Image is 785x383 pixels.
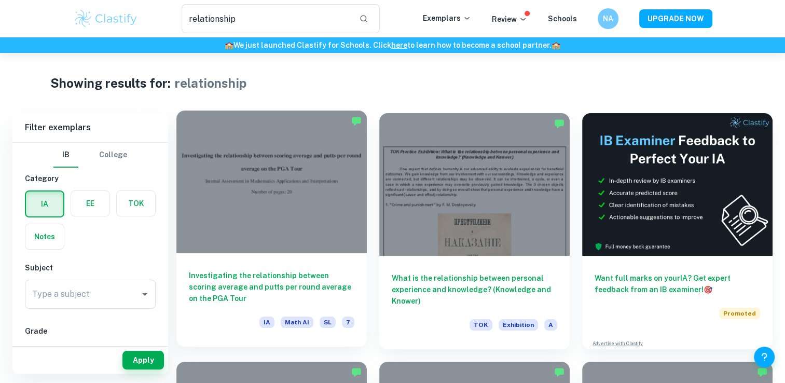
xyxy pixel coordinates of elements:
[598,8,618,29] button: NA
[175,74,246,92] h1: relationship
[2,39,783,51] h6: We just launched Clastify for Schools. Click to learn how to become a school partner.
[595,272,760,295] h6: Want full marks on your IA ? Get expert feedback from an IB examiner!
[12,113,168,142] h6: Filter exemplars
[99,143,127,168] button: College
[281,317,313,328] span: Math AI
[342,317,354,328] span: 7
[582,113,773,256] img: Thumbnail
[470,319,492,331] span: TOK
[25,262,156,273] h6: Subject
[719,308,760,319] span: Promoted
[554,118,564,129] img: Marked
[582,113,773,349] a: Want full marks on yourIA? Get expert feedback from an IB examiner!PromotedAdvertise with Clastify
[548,15,577,23] a: Schools
[189,270,354,304] h6: Investigating the relationship between scoring average and putts per round average on the PGA Tour
[176,113,367,349] a: Investigating the relationship between scoring average and putts per round average on the PGA Tou...
[499,319,538,331] span: Exhibition
[593,340,643,347] a: Advertise with Clastify
[71,191,109,216] button: EE
[25,224,64,249] button: Notes
[754,347,775,367] button: Help and Feedback
[26,191,63,216] button: IA
[25,173,156,184] h6: Category
[704,285,712,294] span: 🎯
[391,41,407,49] a: here
[137,287,152,302] button: Open
[351,116,362,126] img: Marked
[351,367,362,377] img: Marked
[225,41,233,49] span: 🏫
[757,367,767,377] img: Marked
[423,12,471,24] p: Exemplars
[182,4,351,33] input: Search for any exemplars...
[117,191,155,216] button: TOK
[320,317,336,328] span: SL
[379,113,570,349] a: What is the relationship between personal experience and knowledge? (Knowledge and Knower)TOKExhi...
[639,9,712,28] button: UPGRADE NOW
[392,272,557,307] h6: What is the relationship between personal experience and knowledge? (Knowledge and Knower)
[492,13,527,25] p: Review
[554,367,564,377] img: Marked
[552,41,560,49] span: 🏫
[122,351,164,370] button: Apply
[50,74,171,92] h1: Showing results for:
[259,317,274,328] span: IA
[53,143,127,168] div: Filter type choice
[53,143,78,168] button: IB
[602,13,614,24] h6: NA
[25,325,156,337] h6: Grade
[73,8,139,29] img: Clastify logo
[544,319,557,331] span: A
